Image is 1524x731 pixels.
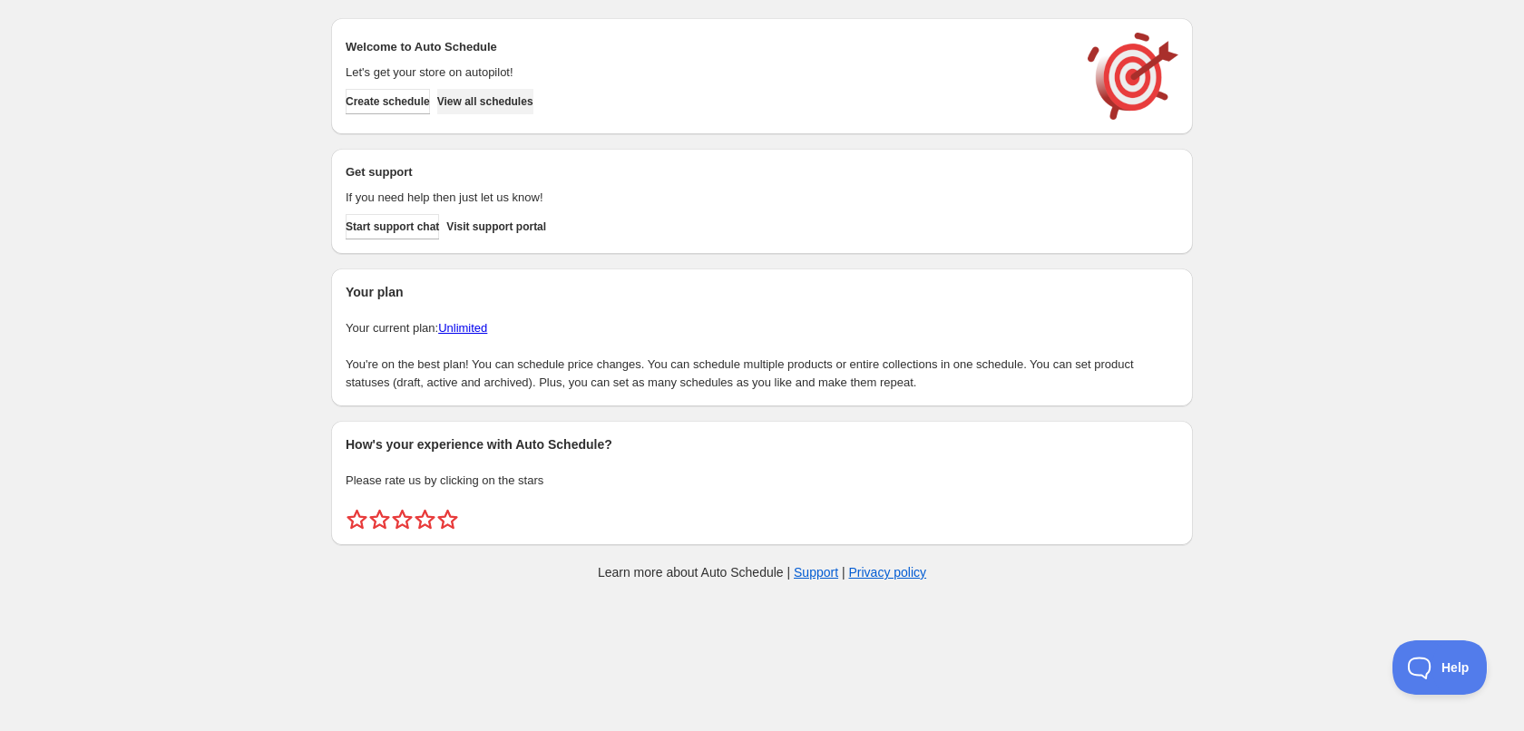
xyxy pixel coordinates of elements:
[437,89,533,114] button: View all schedules
[794,565,838,580] a: Support
[437,94,533,109] span: View all schedules
[346,89,430,114] button: Create schedule
[346,472,1178,490] p: Please rate us by clicking on the stars
[346,63,1070,82] p: Let's get your store on autopilot!
[346,219,439,234] span: Start support chat
[598,563,926,581] p: Learn more about Auto Schedule | |
[346,189,1070,207] p: If you need help then just let us know!
[346,283,1178,301] h2: Your plan
[346,435,1178,453] h2: How's your experience with Auto Schedule?
[346,319,1178,337] p: Your current plan:
[346,38,1070,56] h2: Welcome to Auto Schedule
[346,214,439,239] a: Start support chat
[446,219,546,234] span: Visit support portal
[1392,640,1488,695] iframe: Toggle Customer Support
[849,565,927,580] a: Privacy policy
[346,94,430,109] span: Create schedule
[446,214,546,239] a: Visit support portal
[346,163,1070,181] h2: Get support
[438,321,487,335] a: Unlimited
[346,356,1178,392] p: You're on the best plan! You can schedule price changes. You can schedule multiple products or en...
